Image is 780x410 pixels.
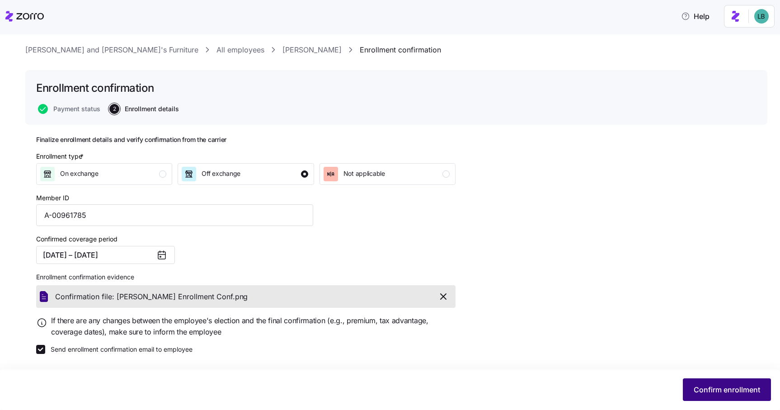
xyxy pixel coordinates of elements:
[125,106,179,112] span: Enrollment details
[216,44,264,56] a: All employees
[202,169,240,178] span: Off exchange
[36,234,117,244] label: Confirmed coverage period
[25,44,198,56] a: [PERSON_NAME] and [PERSON_NAME]'s Furniture
[38,104,100,114] button: Payment status
[36,204,313,226] input: Type Member ID
[235,291,248,302] span: png
[36,246,175,264] button: [DATE] – [DATE]
[51,315,456,338] span: If there are any changes between the employee's election and the final confirmation (e.g., premiu...
[36,273,134,282] span: Enrollment confirmation evidence
[45,345,193,354] label: Send enrollment confirmation email to employee
[53,106,100,112] span: Payment status
[36,151,85,161] div: Enrollment type
[36,193,69,203] label: Member ID
[343,169,385,178] span: Not applicable
[681,11,710,22] span: Help
[55,291,235,302] span: Confirmation file: [PERSON_NAME] Enrollment Conf.
[683,378,771,401] button: Confirm enrollment
[109,104,119,114] span: 2
[36,104,100,114] a: Payment status
[282,44,342,56] a: [PERSON_NAME]
[109,104,179,114] button: 2Enrollment details
[754,9,769,24] img: 55738f7c4ee29e912ff6c7eae6e0401b
[108,104,179,114] a: 2Enrollment details
[36,136,456,144] h2: Finalize enrollment details and verify confirmation from the carrier
[674,7,717,25] button: Help
[60,169,99,178] span: On exchange
[360,44,441,56] a: Enrollment confirmation
[36,81,154,95] h1: Enrollment confirmation
[694,384,760,395] span: Confirm enrollment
